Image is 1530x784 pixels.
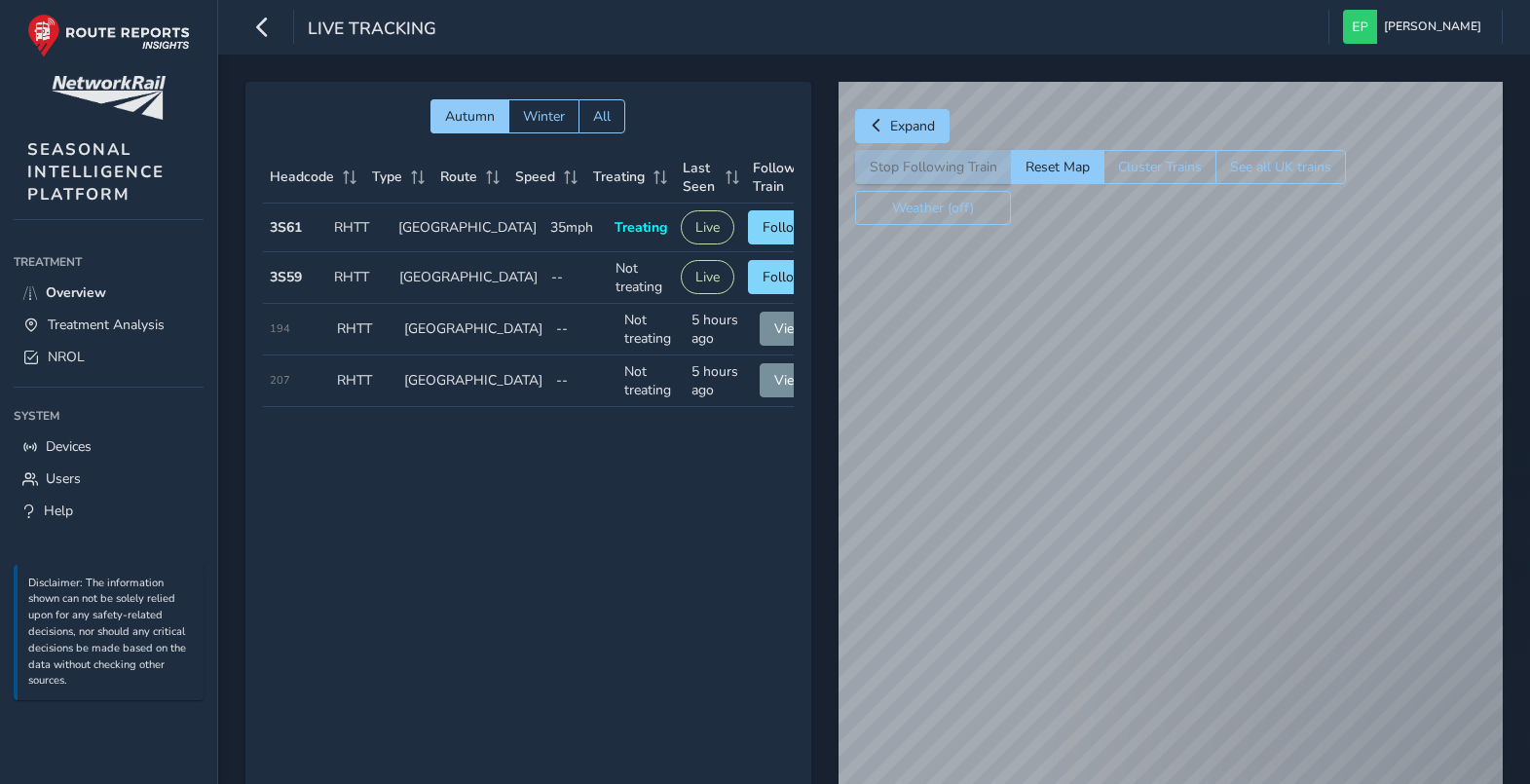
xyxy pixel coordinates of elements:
strong: 3S61 [270,218,302,237]
td: 35mph [543,204,608,252]
button: Autumn [430,99,508,133]
td: -- [549,355,616,407]
button: Follow [748,260,820,294]
td: [GEOGRAPHIC_DATA] [392,204,543,252]
iframe: Intercom live chat [1464,718,1511,765]
a: Overview [14,277,204,309]
span: Type [372,168,402,186]
button: Weather (off) [855,191,1011,225]
span: Follow Train [753,159,800,196]
a: NROL [14,341,204,373]
span: Winter [523,107,565,126]
span: 207 [270,373,290,388]
a: Help [14,495,204,527]
span: Treating [593,168,645,186]
span: Follow [763,218,805,237]
button: See all UK trains [1215,150,1346,184]
button: Follow [748,210,820,244]
a: Devices [14,430,204,463]
span: View [774,371,805,390]
span: Help [44,502,73,520]
span: 194 [270,321,290,336]
button: Live [681,210,734,244]
span: Overview [46,283,106,302]
img: rr logo [27,14,190,57]
span: Route [440,168,477,186]
img: diamond-layout [1343,10,1377,44]
span: Headcode [270,168,334,186]
button: Reset Map [1011,150,1103,184]
td: 5 hours ago [685,355,752,407]
button: [PERSON_NAME] [1343,10,1488,44]
span: Devices [46,437,92,456]
td: -- [544,252,610,304]
button: View [760,363,820,397]
div: System [14,401,204,430]
td: RHTT [327,252,392,304]
span: Follow [763,268,805,286]
td: RHTT [330,355,397,407]
button: Winter [508,99,578,133]
td: [GEOGRAPHIC_DATA] [397,304,549,355]
td: Not treating [617,355,685,407]
span: Treating [615,218,667,237]
td: -- [549,304,616,355]
span: View [774,319,805,338]
td: Not treating [617,304,685,355]
img: customer logo [52,76,166,120]
button: Cluster Trains [1103,150,1215,184]
span: [PERSON_NAME] [1384,10,1481,44]
span: Live Tracking [308,17,436,44]
span: Autumn [445,107,495,126]
span: Expand [890,117,935,135]
span: NROL [48,348,85,366]
button: Expand [855,109,950,143]
td: [GEOGRAPHIC_DATA] [392,252,544,304]
strong: 3S59 [270,268,302,286]
td: RHTT [330,304,397,355]
button: View [760,312,820,346]
div: Treatment [14,247,204,277]
span: Treatment Analysis [48,316,165,334]
span: Users [46,469,81,488]
a: Treatment Analysis [14,309,204,341]
td: [GEOGRAPHIC_DATA] [397,355,549,407]
button: Live [681,260,734,294]
button: All [578,99,625,133]
span: Speed [515,168,555,186]
td: RHTT [327,204,392,252]
a: Users [14,463,204,495]
span: All [593,107,611,126]
td: Not treating [609,252,674,304]
p: Disclaimer: The information shown can not be solely relied upon for any safety-related decisions,... [28,576,194,691]
span: Last Seen [683,159,719,196]
td: 5 hours ago [685,304,752,355]
span: SEASONAL INTELLIGENCE PLATFORM [27,138,165,205]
